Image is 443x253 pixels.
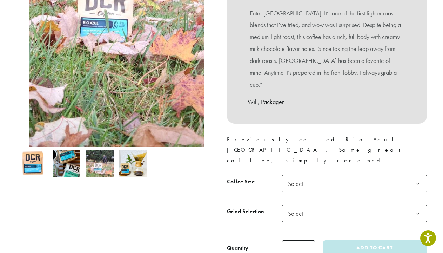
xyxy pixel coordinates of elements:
img: Guatemala - Image 2 [53,150,80,177]
span: Select [282,175,427,192]
span: Select [282,205,427,222]
img: Rio Azul by Dillanos Coffee Roasters [19,150,47,177]
div: Quantity [227,244,248,252]
img: Guatemala - Image 4 [119,150,147,177]
img: Guatemala - Image 3 [86,150,114,177]
p: Enter [GEOGRAPHIC_DATA]. It’s one of the first lighter roast blends that I’ve tried, and wow was ... [250,7,404,91]
label: Coffee Size [227,177,282,187]
label: Grind Selection [227,207,282,217]
span: Select [285,177,310,190]
span: Select [285,207,310,220]
p: Previously called Rio Azul [GEOGRAPHIC_DATA]. Same great coffee, simply renamed. [227,134,427,166]
p: – Will, Packager [243,96,411,108]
